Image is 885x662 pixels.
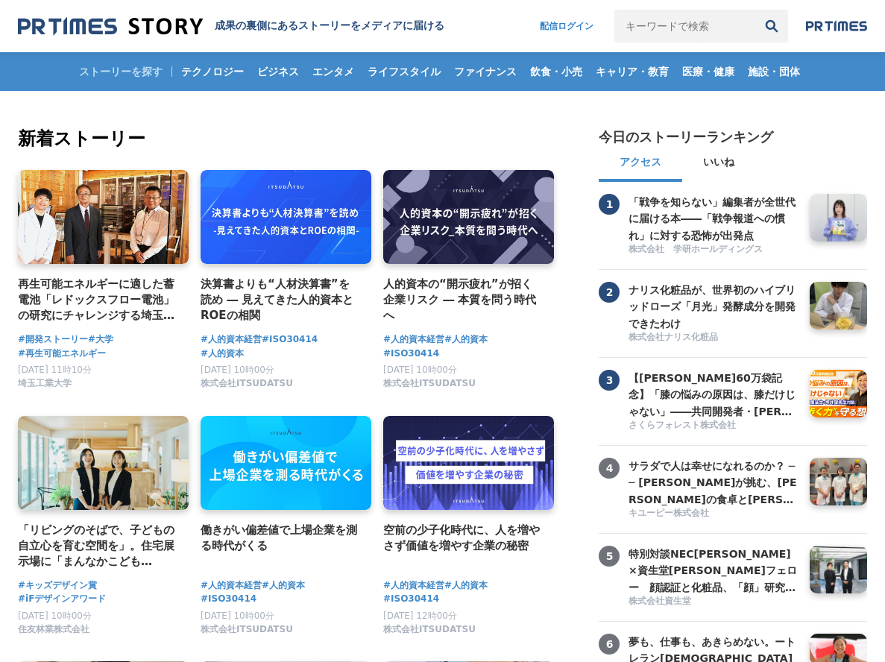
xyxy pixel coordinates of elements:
a: 株式会社ITSUDATSU [383,382,476,392]
a: 「リビングのそばで、子どもの自立心を育む空間を」。住宅展示場に「まんなかこどもBASE」を作った２人の女性社員 [18,522,177,570]
span: さくらフォレスト株式会社 [629,419,736,432]
span: [DATE] 12時00分 [383,611,457,621]
span: 株式会社資生堂 [629,595,691,608]
a: 空前の少子化時代に、人を増やさず価値を増やす企業の秘密 [383,522,542,555]
a: 「戦争を知らない」編集者が全世代に届ける本――「戦争報道への慣れ」に対する恐怖が出発点 [629,194,799,242]
span: キユーピー株式会社 [629,507,709,520]
a: #人的資本経営 [383,579,444,593]
span: 株式会社ITSUDATSU [383,377,476,390]
button: アクセス [599,146,682,182]
img: prtimes [806,20,867,32]
a: 埼玉工業大学 [18,382,72,392]
input: キーワードで検索 [614,10,755,42]
a: #人的資本経営 [201,579,262,593]
a: 株式会社ITSUDATSU [201,627,293,637]
a: #人的資本 [262,579,305,593]
a: 決算書よりも“人材決算書”を読め ― 見えてきた人的資本とROEの相関 [201,276,359,324]
span: ビジネス [251,65,305,78]
a: #人的資本経営 [383,332,444,347]
span: 2 [599,282,620,303]
a: 成果の裏側にあるストーリーをメディアに届ける 成果の裏側にあるストーリーをメディアに届ける [18,16,444,37]
span: エンタメ [306,65,360,78]
img: 成果の裏側にあるストーリーをメディアに届ける [18,16,203,37]
h1: 成果の裏側にあるストーリーをメディアに届ける [215,19,444,33]
a: 株式会社ITSUDATSU [201,382,293,392]
a: 株式会社資生堂 [629,595,799,609]
a: 施設・団体 [742,52,806,91]
span: 施設・団体 [742,65,806,78]
span: 株式会社ナリス化粧品 [629,331,718,344]
span: 4 [599,458,620,479]
a: 株式会社 学研ホールディングス [629,243,799,257]
a: キユーピー株式会社 [629,507,799,521]
a: #人的資本 [444,579,488,593]
a: #人的資本 [201,347,244,361]
a: テクノロジー [175,52,250,91]
a: キャリア・教育 [590,52,675,91]
h3: サラダで人は幸せになれるのか？ ── [PERSON_NAME]が挑む、[PERSON_NAME]の食卓と[PERSON_NAME]の可能性 [629,458,799,508]
a: 【[PERSON_NAME]60万袋記念】「膝の悩みの原因は、膝だけじゃない」――共同開発者・[PERSON_NAME]先生と語る、"歩く力"を守る想い【共同開発者対談】 [629,370,799,417]
span: [DATE] 10時00分 [201,611,274,621]
a: エンタメ [306,52,360,91]
span: テクノロジー [175,65,250,78]
a: #大学 [88,332,113,347]
span: ライフスタイル [362,65,447,78]
a: 人的資本の“開示疲れ”が招く企業リスク ― 本質を問う時代へ [383,276,542,324]
a: 飲食・小売 [524,52,588,91]
a: #ISO30414 [383,592,439,606]
h3: ナリス化粧品が、世界初のハイブリッドローズ「月光」発酵成分を開発できたわけ [629,282,799,332]
a: #再生可能エネルギー [18,347,106,361]
span: #ISO30414 [383,347,439,361]
a: #人的資本 [444,332,488,347]
a: ファイナンス [448,52,523,91]
span: [DATE] 10時00分 [383,365,457,375]
span: [DATE] 10時00分 [201,365,274,375]
a: 株式会社ナリス化粧品 [629,331,799,345]
a: #iFデザインアワード [18,592,106,606]
span: 住友林業株式会社 [18,623,89,636]
button: いいね [682,146,755,182]
h3: 「戦争を知らない」編集者が全世代に届ける本――「戦争報道への慣れ」に対する恐怖が出発点 [629,194,799,244]
span: 株式会社 学研ホールディングス [629,243,763,256]
a: 医療・健康 [676,52,740,91]
span: #開発ストーリー [18,332,88,347]
a: 特別対談NEC[PERSON_NAME]×資生堂[PERSON_NAME]フェロー 顔認証と化粧品、「顔」研究の世界の頂点から見える[PERSON_NAME] ～骨格や瞳、変化しない顔と たるみ... [629,546,799,593]
a: #人的資本経営 [201,332,262,347]
a: #キッズデザイン賞 [18,579,97,593]
span: 埼玉工業大学 [18,377,72,390]
span: 株式会社ITSUDATSU [383,623,476,636]
a: #ISO30414 [201,592,256,606]
span: ファイナンス [448,65,523,78]
a: ビジネス [251,52,305,91]
a: 配信ログイン [525,10,608,42]
span: 株式会社ITSUDATSU [201,623,293,636]
span: [DATE] 10時00分 [18,611,92,621]
h2: 今日のストーリーランキング [599,128,773,146]
a: 働きがい偏差値で上場企業を測る時代がくる [201,522,359,555]
a: サラダで人は幸せになれるのか？ ── [PERSON_NAME]が挑む、[PERSON_NAME]の食卓と[PERSON_NAME]の可能性 [629,458,799,505]
a: #ISO30414 [262,332,318,347]
span: 医療・健康 [676,65,740,78]
a: 再生可能エネルギーに適した蓄電池「レドックスフロー電池」の研究にチャレンジする埼玉工業大学 [18,276,177,324]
